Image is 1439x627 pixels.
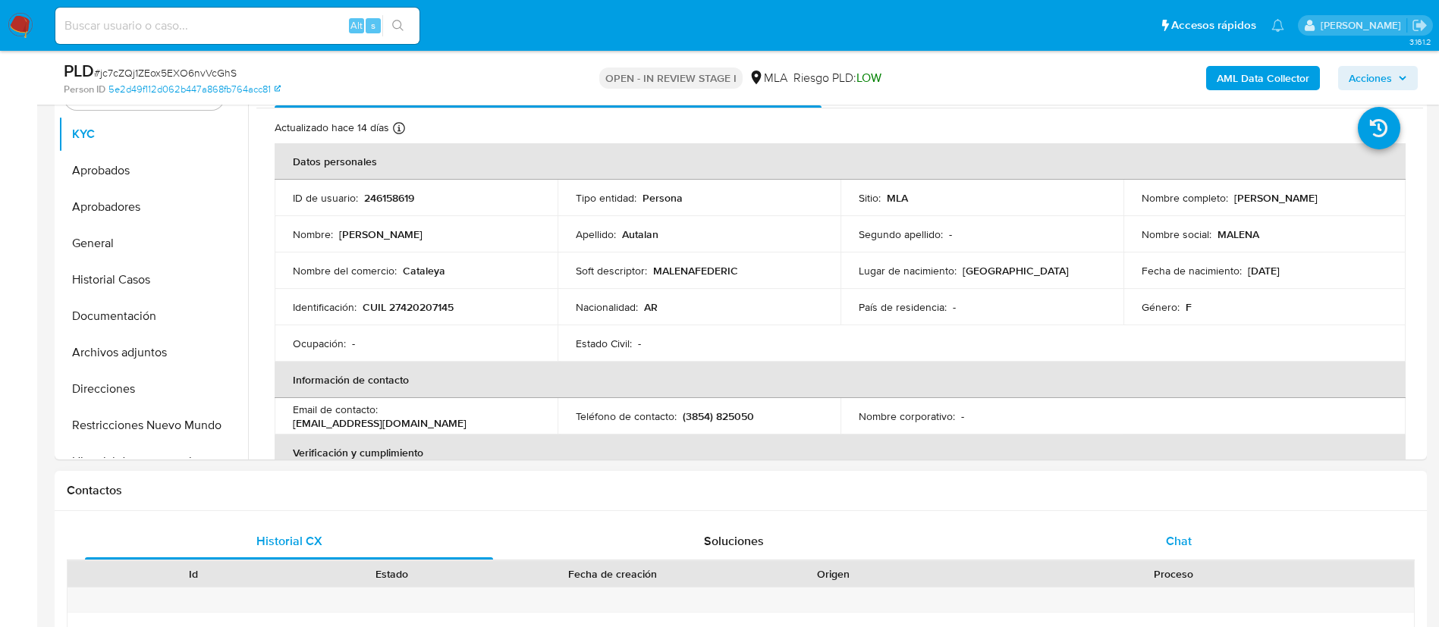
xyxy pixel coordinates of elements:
p: Actualizado hace 14 días [275,121,389,135]
p: AR [644,300,658,314]
p: 246158619 [364,191,414,205]
span: 3.161.2 [1409,36,1431,48]
p: maria.acosta@mercadolibre.com [1321,18,1406,33]
span: Acciones [1349,66,1392,90]
th: Verificación y cumplimiento [275,434,1406,471]
p: [DATE] [1248,264,1280,277]
p: F [1186,300,1192,314]
p: - [961,409,964,423]
p: Apellido : [576,227,616,241]
button: Aprobados [58,152,248,189]
span: LOW [856,69,881,86]
p: Lugar de nacimiento : [859,264,957,277]
p: Teléfono de contacto : [576,409,677,423]
a: Salir [1412,17,1428,33]
span: Soluciones [704,532,764,550]
span: Accesos rápidos [1171,17,1256,33]
th: Información de contacto [275,362,1406,398]
p: [PERSON_NAME] [339,227,423,241]
button: Archivos adjuntos [58,334,248,371]
span: Alt [350,18,363,33]
p: Nombre completo : [1142,191,1228,205]
p: Email de contacto : [293,403,378,416]
p: Nombre : [293,227,333,241]
p: MALENAFEDERIC [653,264,738,277]
span: # jc7cZQj1ZEox5EXO6nvVcGhS [94,65,237,80]
p: OPEN - IN REVIEW STAGE I [599,67,743,89]
p: Segundo apellido : [859,227,943,241]
span: s [371,18,375,33]
p: Tipo entidad : [576,191,636,205]
div: Proceso [944,566,1403,582]
p: - [638,337,641,350]
input: Buscar usuario o caso... [55,16,419,36]
p: Identificación : [293,300,357,314]
p: Ocupación : [293,337,346,350]
p: - [949,227,952,241]
div: Origen [745,566,922,582]
p: Cataleya [403,264,445,277]
p: Soft descriptor : [576,264,647,277]
div: Id [105,566,282,582]
p: Nombre social : [1142,227,1211,241]
button: Historial Casos [58,262,248,298]
p: Nacionalidad : [576,300,638,314]
p: [GEOGRAPHIC_DATA] [963,264,1069,277]
b: PLD [64,58,94,83]
th: Datos personales [275,143,1406,180]
b: AML Data Collector [1217,66,1309,90]
b: Person ID [64,83,105,96]
div: MLA [749,70,787,86]
p: (3854) 825050 [683,409,754,423]
button: Acciones [1338,66,1418,90]
p: Fecha de nacimiento : [1142,264,1242,277]
button: Aprobadores [58,189,248,225]
button: Direcciones [58,371,248,407]
p: Género : [1142,300,1180,314]
p: Autalan [622,227,658,241]
span: Historial CX [256,532,322,550]
div: Fecha de creación [502,566,724,582]
p: Nombre del comercio : [293,264,397,277]
a: Notificaciones [1271,19,1284,32]
button: General [58,225,248,262]
button: Documentación [58,298,248,334]
p: Estado Civil : [576,337,632,350]
div: Estado [303,566,481,582]
span: Riesgo PLD: [793,70,881,86]
h1: Contactos [67,483,1415,498]
p: ID de usuario : [293,191,358,205]
p: CUIL 27420207145 [363,300,454,314]
a: 5e2d49f112d062b447a868fb764acc81 [108,83,281,96]
p: País de residencia : [859,300,947,314]
button: Restricciones Nuevo Mundo [58,407,248,444]
p: Sitio : [859,191,881,205]
p: Nombre corporativo : [859,409,955,423]
button: search-icon [382,15,413,36]
button: KYC [58,116,248,152]
p: [EMAIL_ADDRESS][DOMAIN_NAME] [293,416,467,430]
button: AML Data Collector [1206,66,1320,90]
p: MALENA [1217,227,1259,241]
button: Historial de conversaciones [58,444,248,480]
span: Chat [1166,532,1192,550]
p: - [953,300,956,314]
p: MLA [887,191,908,205]
p: [PERSON_NAME] [1234,191,1318,205]
p: Persona [643,191,683,205]
p: - [352,337,355,350]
